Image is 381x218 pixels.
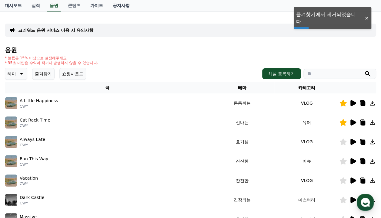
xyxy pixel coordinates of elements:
p: CWY [20,104,58,109]
a: 대화 [40,168,78,183]
img: music [5,97,17,109]
p: Vacation [20,175,38,181]
p: Dark Castle [20,194,44,201]
td: VLOG [274,93,339,113]
p: Run This Way [20,156,48,162]
td: 긴장되는 [210,190,275,210]
p: Cat Rack Time [20,117,50,123]
th: 테마 [210,82,275,93]
h4: 음원 [5,47,376,53]
td: 호기심 [210,132,275,151]
td: 이슈 [274,151,339,171]
a: 크리워드 음원 서비스 이용 시 유의사항 [18,27,93,33]
p: A Little Happiness [20,98,58,104]
p: CWY [20,181,38,186]
button: 즐겨찾기 [32,68,55,80]
td: 통통튀는 [210,93,275,113]
span: 대화 [55,177,63,182]
p: 테마 [8,70,16,78]
td: VLOG [274,132,339,151]
p: CWY [20,123,50,128]
p: * 볼륨은 15% 이상으로 설정해주세요. [5,56,98,60]
span: 설정 [94,177,101,182]
img: music [5,155,17,167]
span: 홈 [19,177,23,182]
a: 홈 [2,168,40,183]
button: 테마 [5,68,27,80]
img: music [5,136,17,148]
button: 쇼핑사운드 [59,68,86,80]
img: music [5,194,17,206]
a: 설정 [78,168,116,183]
td: 잔잔한 [210,171,275,190]
td: 유머 [274,113,339,132]
p: Always Late [20,136,45,143]
button: 채널 등록하기 [262,68,301,79]
img: music [5,116,17,129]
p: CWY [20,201,44,206]
p: CWY [20,143,45,148]
img: music [5,174,17,187]
th: 카테고리 [274,82,339,93]
th: 곡 [5,82,210,93]
td: 잔잔한 [210,151,275,171]
p: * 35초 미만은 수익이 적거나 발생하지 않을 수 있습니다. [5,60,98,65]
td: VLOG [274,171,339,190]
p: CWY [20,162,48,167]
td: 미스터리 [274,190,339,210]
td: 신나는 [210,113,275,132]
